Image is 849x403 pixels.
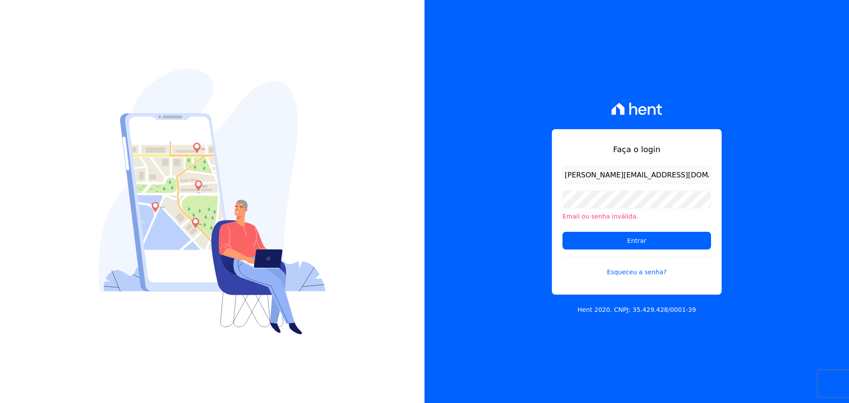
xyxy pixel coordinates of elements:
[562,257,711,277] a: Esqueceu a senha?
[562,166,711,184] input: Email
[562,143,711,155] h1: Faça o login
[577,305,696,315] p: Hent 2020. CNPJ: 35.429.428/0001-39
[562,212,711,221] li: Email ou senha inválida.
[99,69,326,334] img: Login
[562,232,711,249] input: Entrar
